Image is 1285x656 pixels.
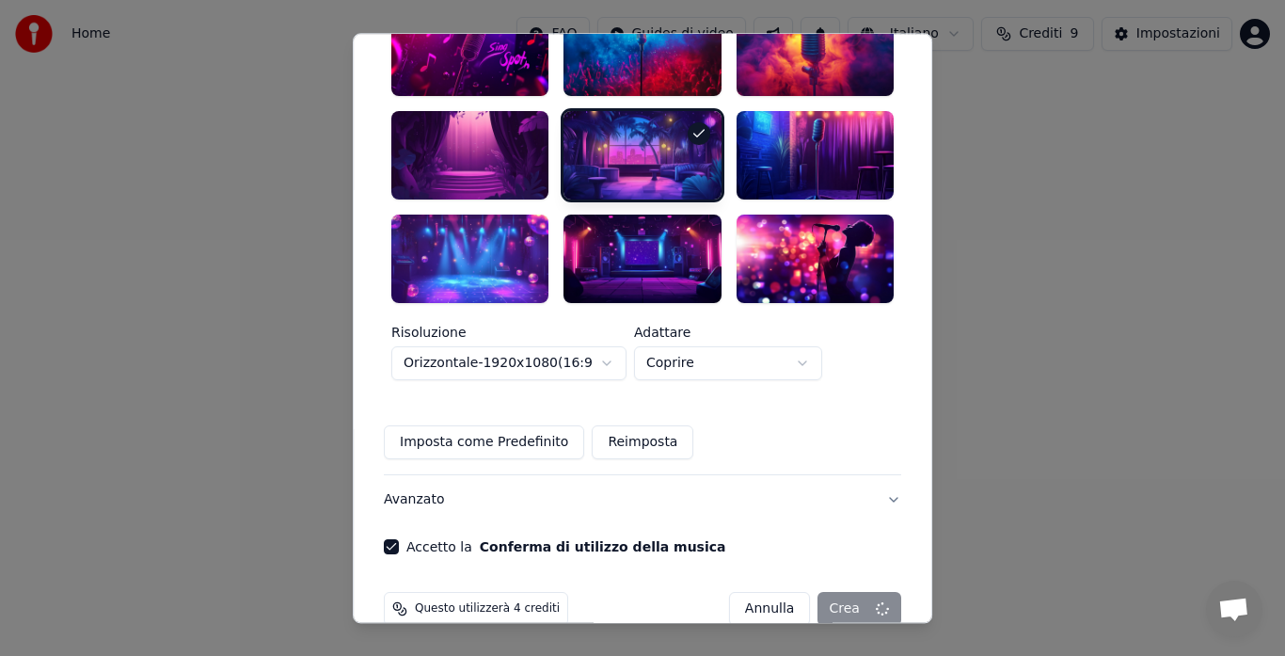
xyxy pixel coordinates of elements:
[415,601,560,616] span: Questo utilizzerà 4 crediti
[391,326,627,339] label: Risoluzione
[480,540,726,553] button: Accetto la
[384,475,901,524] button: Avanzato
[384,425,584,459] button: Imposta come Predefinito
[729,592,811,626] button: Annulla
[634,326,822,339] label: Adattare
[592,425,693,459] button: Reimposta
[406,540,725,553] label: Accetto la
